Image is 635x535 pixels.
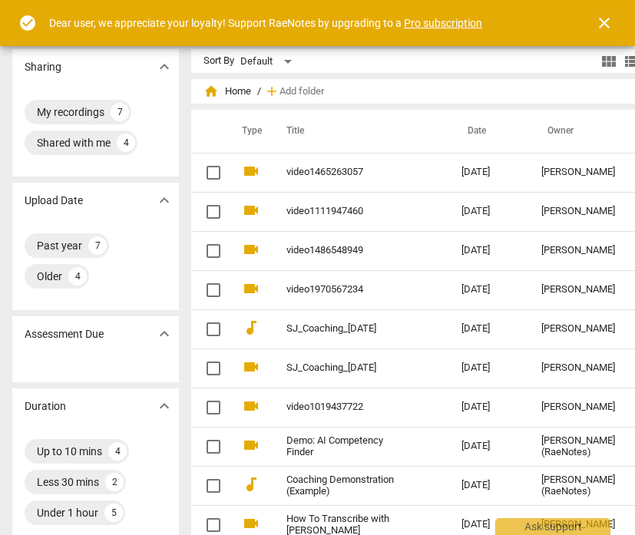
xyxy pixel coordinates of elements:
button: Show more [153,395,176,418]
p: Upload Date [25,193,83,209]
a: video1465263057 [286,167,406,178]
a: Pro subscription [404,17,482,29]
td: [DATE] [449,388,529,427]
div: [PERSON_NAME] [541,206,633,217]
td: [DATE] [449,153,529,192]
span: expand_more [155,191,174,210]
a: video1019437722 [286,401,406,413]
span: videocam [242,397,260,415]
a: SJ_Coaching_[DATE] [286,323,406,335]
div: 2 [105,473,124,491]
button: Tile view [597,50,620,73]
span: view_module [600,52,618,71]
div: [PERSON_NAME] [541,167,633,178]
div: [PERSON_NAME] [541,362,633,374]
span: videocam [242,514,260,533]
div: [PERSON_NAME] [541,323,633,335]
span: videocam [242,162,260,180]
div: Under 1 hour [37,505,98,520]
th: Date [449,110,529,153]
button: Show more [153,322,176,345]
div: My recordings [37,104,104,120]
td: [DATE] [449,348,529,388]
td: [DATE] [449,309,529,348]
span: Add folder [279,86,324,97]
span: add [264,84,279,99]
span: videocam [242,279,260,298]
a: SJ_Coaching_[DATE] [286,362,406,374]
div: 4 [117,134,135,152]
span: videocam [242,201,260,220]
button: Show more [153,189,176,212]
div: 5 [104,504,123,522]
span: videocam [242,436,260,454]
a: Demo: AI Competency Finder [286,435,406,458]
div: [PERSON_NAME] [541,245,633,256]
span: check_circle [18,14,37,32]
span: close [595,14,614,32]
a: video1486548949 [286,245,406,256]
div: Shared with me [37,135,111,150]
span: videocam [242,358,260,376]
span: home [203,84,219,99]
button: Show more [153,55,176,78]
div: 7 [111,103,129,121]
span: audiotrack [242,319,260,337]
span: expand_more [155,58,174,76]
div: Ask support [495,518,610,535]
a: Coaching Demonstration (Example) [286,474,406,497]
div: Less 30 mins [37,474,99,490]
div: [PERSON_NAME] [541,401,633,413]
div: 4 [108,442,127,461]
button: Close [586,5,623,41]
th: Type [230,110,268,153]
div: Sort By [203,55,234,67]
span: expand_more [155,397,174,415]
div: [PERSON_NAME] (RaeNotes) [541,435,633,458]
span: / [257,86,261,97]
span: audiotrack [242,475,260,494]
a: video1111947460 [286,206,406,217]
div: Dear user, we appreciate your loyalty! Support RaeNotes by upgrading to a [49,15,482,31]
div: 7 [88,236,107,255]
td: [DATE] [449,427,529,466]
div: [PERSON_NAME] (RaeNotes) [541,474,633,497]
div: Older [37,269,62,284]
p: Sharing [25,59,61,75]
div: 4 [68,267,87,286]
td: [DATE] [449,192,529,231]
p: Duration [25,398,66,414]
th: Title [268,110,449,153]
div: Default [240,49,297,74]
span: Home [203,84,251,99]
a: video1970567234 [286,284,406,296]
div: [PERSON_NAME] [541,284,633,296]
div: Up to 10 mins [37,444,102,459]
td: [DATE] [449,231,529,270]
span: expand_more [155,325,174,343]
td: [DATE] [449,270,529,309]
td: [DATE] [449,466,529,505]
p: Assessment Due [25,326,104,342]
div: Past year [37,238,82,253]
span: videocam [242,240,260,259]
